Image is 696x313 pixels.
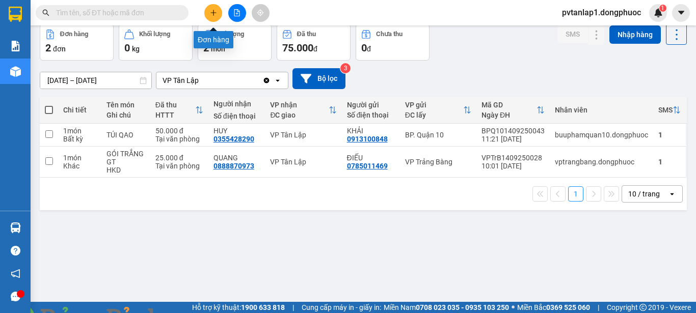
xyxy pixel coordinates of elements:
[228,4,246,22] button: file-add
[270,101,328,109] div: VP nhận
[40,72,151,89] input: Select a date range.
[210,9,217,16] span: plus
[313,45,317,53] span: đ
[658,106,673,114] div: SMS
[11,292,20,301] span: message
[554,6,649,19] span: pvtanlap1.dongphuoc
[405,158,471,166] div: VP Trảng Bàng
[63,154,96,162] div: 1 món
[106,131,145,139] div: TÚI QAO
[297,31,316,38] div: Đã thu
[10,66,21,77] img: warehouse-icon
[270,131,336,139] div: VP Tân Lập
[347,127,395,135] div: KHẢI
[155,162,203,170] div: Tại văn phòng
[150,97,208,124] th: Toggle SortBy
[598,302,599,313] span: |
[292,302,294,313] span: |
[659,5,666,12] sup: 1
[11,269,20,278] span: notification
[262,76,271,84] svg: Clear value
[347,162,388,170] div: 0785011469
[63,135,96,143] div: Bất kỳ
[155,135,203,143] div: Tại văn phòng
[218,31,244,38] div: Số lượng
[555,106,648,114] div: Nhân viên
[241,303,285,311] strong: 1900 633 818
[63,162,96,170] div: Khác
[139,31,170,38] div: Khối lượng
[481,101,537,109] div: Mã GD
[200,75,201,86] input: Selected VP Tân Lập.
[512,305,515,309] span: ⚪️
[213,100,260,108] div: Người nhận
[213,135,254,143] div: 0355428290
[192,302,285,313] span: Hỗ trợ kỹ thuật:
[198,24,272,61] button: Số lượng2món
[672,4,690,22] button: caret-down
[356,24,430,61] button: Chưa thu0đ
[658,158,681,166] div: 1
[265,97,341,124] th: Toggle SortBy
[63,127,96,135] div: 1 món
[481,127,545,135] div: BPQ101409250043
[211,45,225,53] span: món
[119,24,193,61] button: Khối lượng0kg
[63,106,96,114] div: Chi tiết
[481,162,545,170] div: 10:01 [DATE]
[204,4,222,22] button: plus
[106,150,145,166] div: GÓI TRẮNG GT
[106,101,145,109] div: Tên món
[400,97,476,124] th: Toggle SortBy
[213,162,254,170] div: 0888870973
[56,7,176,18] input: Tìm tên, số ĐT hoặc mã đơn
[639,304,647,311] span: copyright
[481,111,537,119] div: Ngày ĐH
[376,31,403,38] div: Chưa thu
[155,101,195,109] div: Đã thu
[213,112,260,120] div: Số điện thoại
[628,189,660,199] div: 10 / trang
[653,97,686,124] th: Toggle SortBy
[668,190,676,198] svg: open
[270,111,328,119] div: ĐC giao
[555,158,648,166] div: vptrangbang.dongphuoc
[347,154,395,162] div: ĐIẾU
[42,9,49,16] span: search
[11,246,20,255] span: question-circle
[257,9,264,16] span: aim
[555,131,648,139] div: buuphamquan10.dongphuoc
[277,24,351,61] button: Đã thu75.000đ
[340,63,351,73] sup: 3
[661,5,664,12] span: 1
[233,9,240,16] span: file-add
[274,76,282,84] svg: open
[405,111,463,119] div: ĐC lấy
[405,101,463,109] div: VP gửi
[282,42,313,54] span: 75.000
[252,4,270,22] button: aim
[213,154,260,162] div: QUANG
[361,42,367,54] span: 0
[677,8,686,17] span: caret-down
[609,25,661,44] button: Nhập hàng
[132,45,140,53] span: kg
[481,135,545,143] div: 11:21 [DATE]
[53,45,66,53] span: đơn
[347,135,388,143] div: 0913100848
[106,111,145,119] div: Ghi chú
[155,111,195,119] div: HTTT
[155,127,203,135] div: 50.000 đ
[384,302,509,313] span: Miền Nam
[10,222,21,233] img: warehouse-icon
[557,25,588,43] button: SMS
[347,111,395,119] div: Số điện thoại
[124,42,130,54] span: 0
[10,41,21,51] img: solution-icon
[106,166,145,174] div: HKD
[481,154,545,162] div: VPTrB1409250028
[203,42,209,54] span: 2
[568,186,583,202] button: 1
[292,68,345,89] button: Bộ lọc
[367,45,371,53] span: đ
